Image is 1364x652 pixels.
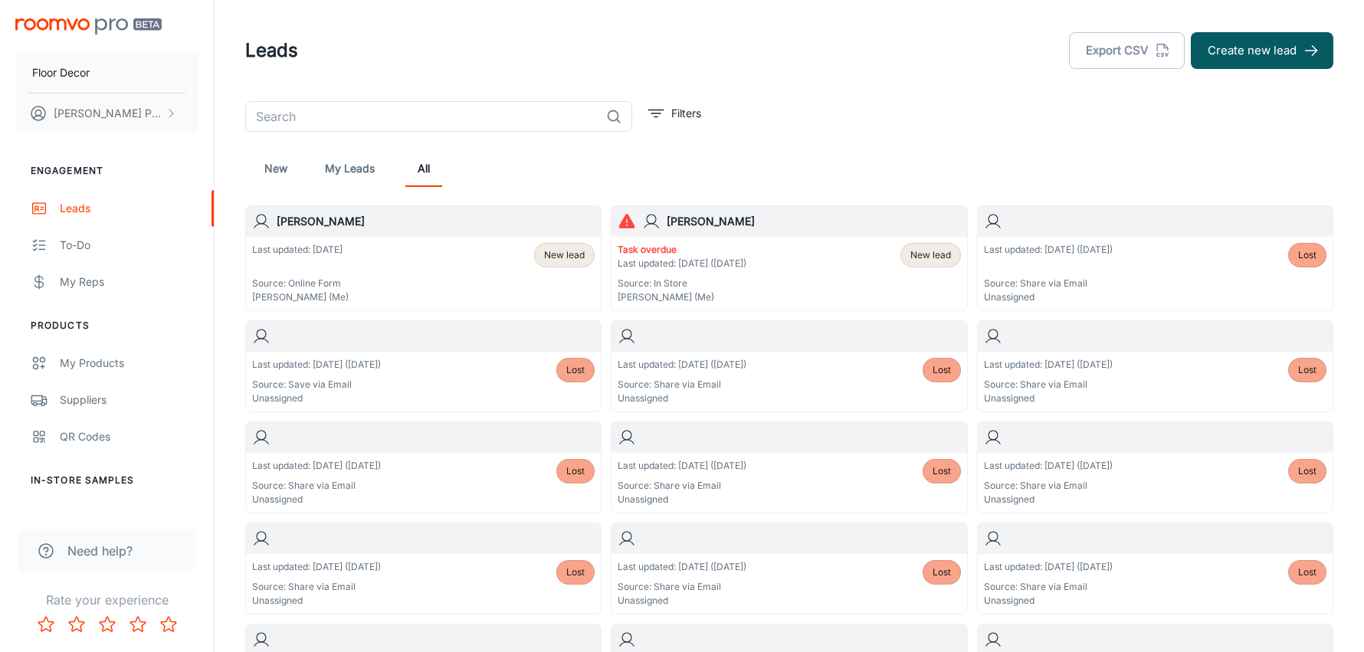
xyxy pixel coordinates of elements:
button: Floor Decor [15,53,198,93]
p: Unassigned [618,493,746,506]
p: Last updated: [DATE] ([DATE]) [252,560,381,574]
button: [PERSON_NAME] Phoenix [15,93,198,133]
a: Last updated: [DATE] ([DATE])Source: Share via EmailUnassignedLost [977,205,1333,311]
p: [PERSON_NAME] Phoenix [54,105,162,122]
a: Last updated: [DATE] ([DATE])Source: Share via EmailUnassignedLost [977,523,1333,614]
a: [PERSON_NAME]Last updated: [DATE]Source: Online Form[PERSON_NAME] (Me)New lead [245,205,602,311]
span: Need help? [67,542,133,560]
button: Rate 3 star [92,609,123,640]
p: Unassigned [252,493,381,506]
span: Lost [1298,248,1316,262]
div: To-do [60,237,198,254]
span: Lost [566,565,585,579]
p: Last updated: [DATE] [252,243,349,257]
span: Lost [566,363,585,377]
input: Search [245,101,600,132]
a: [PERSON_NAME]Task overdueLast updated: [DATE] ([DATE])Source: In Store[PERSON_NAME] (Me)New lead [611,205,967,311]
p: Unassigned [618,594,746,608]
p: Source: In Store [618,277,746,290]
p: Last updated: [DATE] ([DATE]) [984,459,1113,473]
a: Last updated: [DATE] ([DATE])Source: Share via EmailUnassignedLost [245,523,602,614]
button: Export CSV [1069,32,1185,69]
p: Unassigned [252,392,381,405]
p: Source: Share via Email [984,479,1113,493]
a: My Leads [325,150,375,187]
h1: Leads [245,37,298,64]
a: Last updated: [DATE] ([DATE])Source: Share via EmailUnassignedLost [977,421,1333,513]
p: Unassigned [984,290,1113,304]
a: Last updated: [DATE] ([DATE])Source: Share via EmailUnassignedLost [977,320,1333,412]
span: Lost [1298,565,1316,579]
p: Last updated: [DATE] ([DATE]) [618,459,746,473]
div: QR Codes [60,428,198,445]
button: filter [644,101,705,126]
div: Leads [60,200,198,217]
a: Last updated: [DATE] ([DATE])Source: Save via EmailUnassignedLost [245,320,602,412]
button: Rate 4 star [123,609,153,640]
p: Last updated: [DATE] ([DATE]) [984,358,1113,372]
a: Last updated: [DATE] ([DATE])Source: Share via EmailUnassignedLost [245,421,602,513]
p: Source: Save via Email [252,378,381,392]
p: Unassigned [984,594,1113,608]
div: My Reps [60,274,198,290]
a: Last updated: [DATE] ([DATE])Source: Share via EmailUnassignedLost [611,320,967,412]
p: Last updated: [DATE] ([DATE]) [618,560,746,574]
p: Floor Decor [32,64,90,81]
span: Lost [933,363,951,377]
span: Lost [566,464,585,478]
p: Filters [671,105,701,122]
h6: [PERSON_NAME] [277,213,595,230]
div: Suppliers [60,392,198,408]
span: New lead [910,248,951,262]
p: Source: Share via Email [252,580,381,594]
button: Rate 2 star [61,609,92,640]
p: Source: Share via Email [984,277,1113,290]
p: [PERSON_NAME] (Me) [618,290,746,304]
p: [PERSON_NAME] (Me) [252,290,349,304]
button: Create new lead [1191,32,1333,69]
h6: [PERSON_NAME] [667,213,960,230]
a: All [405,150,442,187]
p: Unassigned [252,594,381,608]
span: Lost [1298,464,1316,478]
p: Rate your experience [12,591,202,609]
p: Source: Share via Email [252,479,381,493]
p: Last updated: [DATE] ([DATE]) [618,257,746,270]
span: Lost [933,464,951,478]
p: Unassigned [984,392,1113,405]
img: Roomvo PRO Beta [15,18,162,34]
a: New [257,150,294,187]
p: Source: Share via Email [618,479,746,493]
a: Last updated: [DATE] ([DATE])Source: Share via EmailUnassignedLost [611,421,967,513]
button: Rate 1 star [31,609,61,640]
p: Unassigned [618,392,746,405]
p: Task overdue [618,243,746,257]
p: Last updated: [DATE] ([DATE]) [252,459,381,473]
p: Source: Share via Email [618,580,746,594]
div: My Samples [60,509,198,526]
p: Source: Share via Email [618,378,746,392]
div: My Products [60,355,198,372]
a: Last updated: [DATE] ([DATE])Source: Share via EmailUnassignedLost [611,523,967,614]
button: Rate 5 star [153,609,184,640]
span: New lead [544,248,585,262]
p: Last updated: [DATE] ([DATE]) [984,560,1113,574]
p: Last updated: [DATE] ([DATE]) [984,243,1113,257]
p: Last updated: [DATE] ([DATE]) [618,358,746,372]
span: Lost [933,565,951,579]
p: Last updated: [DATE] ([DATE]) [252,358,381,372]
p: Source: Online Form [252,277,349,290]
p: Source: Share via Email [984,378,1113,392]
span: Lost [1298,363,1316,377]
p: Unassigned [984,493,1113,506]
p: Source: Share via Email [984,580,1113,594]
